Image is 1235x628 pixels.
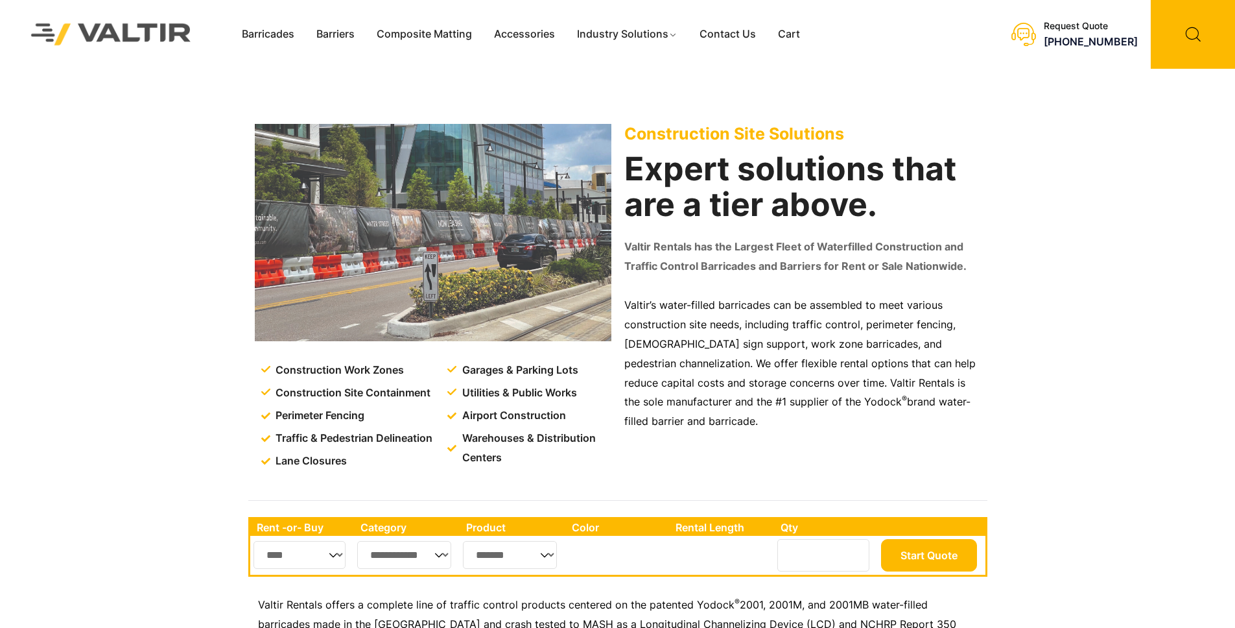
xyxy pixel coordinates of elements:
a: Accessories [483,25,566,44]
div: Request Quote [1044,21,1138,32]
a: Industry Solutions [566,25,688,44]
th: Product [460,519,565,536]
th: Category [354,519,460,536]
a: Contact Us [688,25,767,44]
span: Garages & Parking Lots [459,361,578,380]
h2: Expert solutions that are a tier above. [624,151,981,223]
span: Utilities & Public Works [459,383,577,403]
p: Valtir Rentals has the Largest Fleet of Waterfilled Construction and Traffic Control Barricades a... [624,237,981,276]
span: Traffic & Pedestrian Delineation [272,429,432,448]
a: Cart [767,25,811,44]
p: Valtir’s water-filled barricades can be assembled to meet various construction site needs, includ... [624,296,981,431]
th: Qty [774,519,877,536]
a: Composite Matting [366,25,483,44]
span: Construction Work Zones [272,361,404,380]
th: Rent -or- Buy [250,519,354,536]
span: Warehouses & Distribution Centers [459,429,614,468]
th: Rental Length [669,519,774,536]
button: Start Quote [881,539,977,572]
a: [PHONE_NUMBER] [1044,35,1138,48]
sup: ® [735,597,740,607]
span: Construction Site Containment [272,383,430,403]
a: Barricades [231,25,305,44]
p: Construction Site Solutions [624,124,981,143]
span: Valtir Rentals offers a complete line of traffic control products centered on the patented Yodock [258,598,735,611]
img: Valtir Rentals [14,6,208,62]
sup: ® [902,394,907,404]
th: Color [565,519,670,536]
a: Barriers [305,25,366,44]
span: Perimeter Fencing [272,406,364,426]
span: Airport Construction [459,406,566,426]
span: Lane Closures [272,452,347,471]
